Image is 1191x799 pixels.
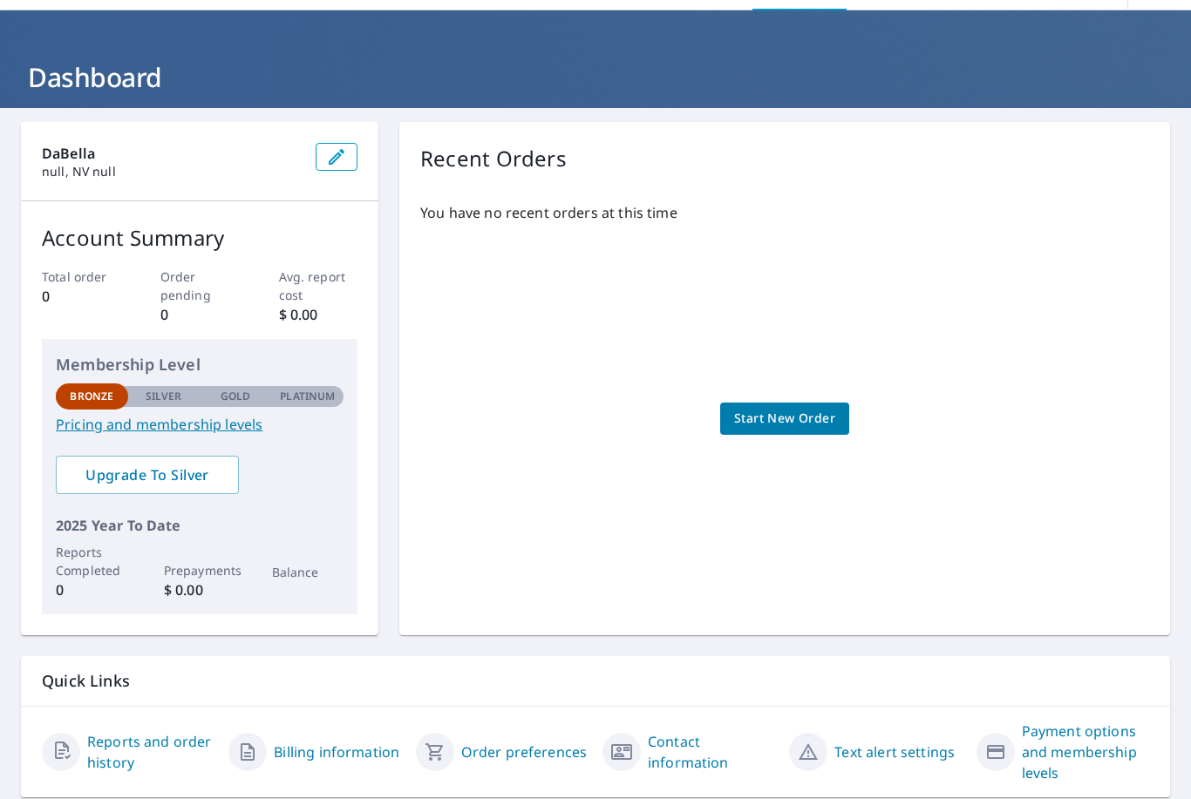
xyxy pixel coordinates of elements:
p: Account Summary [42,222,357,254]
a: Upgrade To Silver [56,456,239,494]
p: DaBella [42,143,302,164]
p: Balance [272,563,344,581]
p: null, NV null [42,164,302,179]
a: Payment options and membership levels [1022,721,1149,783]
p: Membership Level [56,353,344,376]
p: Total order [42,267,121,286]
p: You have no recent orders at this time [420,202,1149,223]
p: Quick Links [42,670,1149,692]
p: Order pending [160,267,240,304]
p: 2025 Year To Date [56,515,344,536]
a: Reports and order history [87,731,214,773]
p: $ 0.00 [279,304,358,325]
p: 0 [160,304,240,325]
p: Recent Orders [420,143,567,174]
p: Prepayments [164,561,236,579]
span: Upgrade To Silver [70,465,225,484]
a: Order preferences [461,741,588,762]
p: $ 0.00 [164,579,236,600]
a: Billing information [274,741,399,762]
a: Contact information [648,731,775,773]
p: 0 [56,579,128,600]
p: Platinum [280,389,335,404]
p: Gold [221,389,250,404]
p: Silver [146,389,182,404]
p: 0 [42,286,121,307]
a: Pricing and membership levels [56,414,344,435]
p: Reports Completed [56,543,128,579]
h1: Dashboard [21,59,1170,95]
p: Avg. report cost [279,267,358,304]
p: Bronze [70,389,113,404]
a: Start New Order [720,403,849,435]
span: Start New Order [734,408,835,430]
a: Text alert settings [834,741,955,762]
